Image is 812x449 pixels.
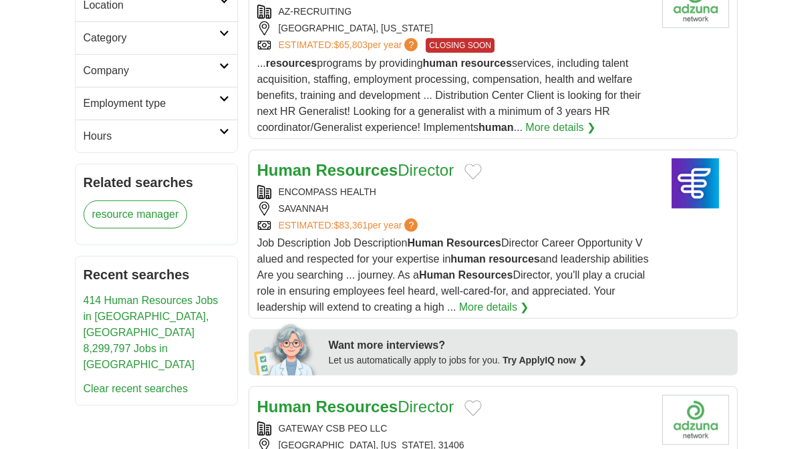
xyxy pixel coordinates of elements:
[503,355,587,365] a: Try ApplyIQ now ❯
[279,186,377,197] a: ENCOMPASS HEALTH
[257,21,652,35] div: [GEOGRAPHIC_DATA], [US_STATE]
[76,87,237,120] a: Employment type
[84,200,188,229] a: resource manager
[525,120,595,136] a: More details ❯
[76,120,237,152] a: Hours
[404,38,418,51] span: ?
[76,54,237,87] a: Company
[84,172,229,192] h2: Related searches
[257,202,652,216] div: SAVANNAH
[257,398,454,416] a: Human ResourcesDirector
[316,398,398,416] strong: Resources
[489,253,540,265] strong: resources
[329,353,730,367] div: Let us automatically apply to jobs for you.
[257,161,311,179] strong: Human
[257,161,454,179] a: Human ResourcesDirector
[464,164,482,180] button: Add to favorite jobs
[479,122,513,133] strong: human
[404,218,418,232] span: ?
[257,237,649,313] span: Job Description Job Description Director Career Opportunity V alued and respected for your expert...
[257,5,652,19] div: AZ-RECRUITING
[450,253,485,265] strong: human
[279,38,421,53] a: ESTIMATED:$65,803per year?
[257,398,311,416] strong: Human
[84,383,188,394] a: Clear recent searches
[329,337,730,353] div: Want more interviews?
[461,57,513,69] strong: resources
[419,269,455,281] strong: Human
[408,237,444,249] strong: Human
[257,422,652,436] div: GATEWAY CSB PEO LLC
[84,128,219,144] h2: Hours
[84,30,219,46] h2: Category
[84,96,219,112] h2: Employment type
[316,161,398,179] strong: Resources
[333,220,368,231] span: $83,361
[662,395,729,445] img: Company logo
[257,57,642,133] span: ... programs by providing services, including talent acquisition, staffing, employment processing...
[76,21,237,54] a: Category
[333,39,368,50] span: $65,803
[426,38,495,53] span: CLOSING SOON
[84,265,229,285] h2: Recent searches
[423,57,458,69] strong: human
[84,343,195,370] a: 8,299,797 Jobs in [GEOGRAPHIC_DATA]
[279,218,421,233] a: ESTIMATED:$83,361per year?
[84,63,219,79] h2: Company
[662,158,729,208] img: Encompass Health logo
[458,269,513,281] strong: Resources
[446,237,501,249] strong: Resources
[464,400,482,416] button: Add to favorite jobs
[254,322,319,376] img: apply-iq-scientist.png
[459,299,529,315] a: More details ❯
[84,295,219,338] a: 414 Human Resources Jobs in [GEOGRAPHIC_DATA], [GEOGRAPHIC_DATA]
[266,57,317,69] strong: resources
